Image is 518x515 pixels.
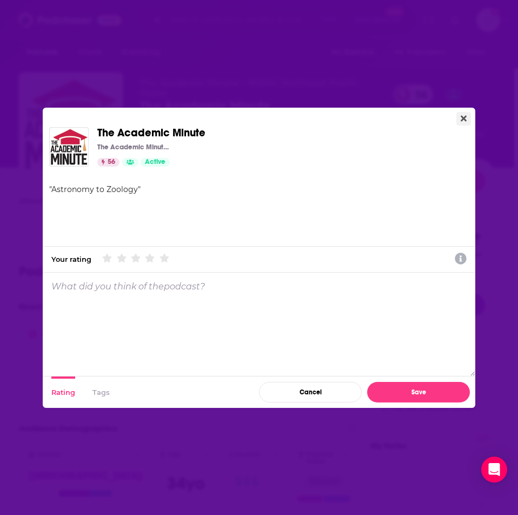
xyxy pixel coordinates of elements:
[145,157,165,168] span: Active
[51,184,138,194] span: Astronomy to Zoology
[97,127,205,139] a: The Academic Minute
[51,281,205,292] p: What did you think of the podcast ?
[49,127,89,167] img: The Academic Minute
[92,377,110,408] button: Tags
[367,382,470,402] button: Save
[481,457,507,483] div: Open Intercom Messenger
[51,377,75,408] button: Rating
[259,382,362,402] button: Cancel
[97,143,170,151] p: The Academic Minute - WAMC Northeast Public Radio
[456,112,471,126] button: Close
[108,157,115,168] span: 56
[141,158,170,167] a: Active
[51,255,91,263] div: Your rating
[455,252,467,267] a: Show additional information
[49,184,141,194] span: " "
[97,126,205,140] span: The Academic Minute
[97,158,119,167] a: 56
